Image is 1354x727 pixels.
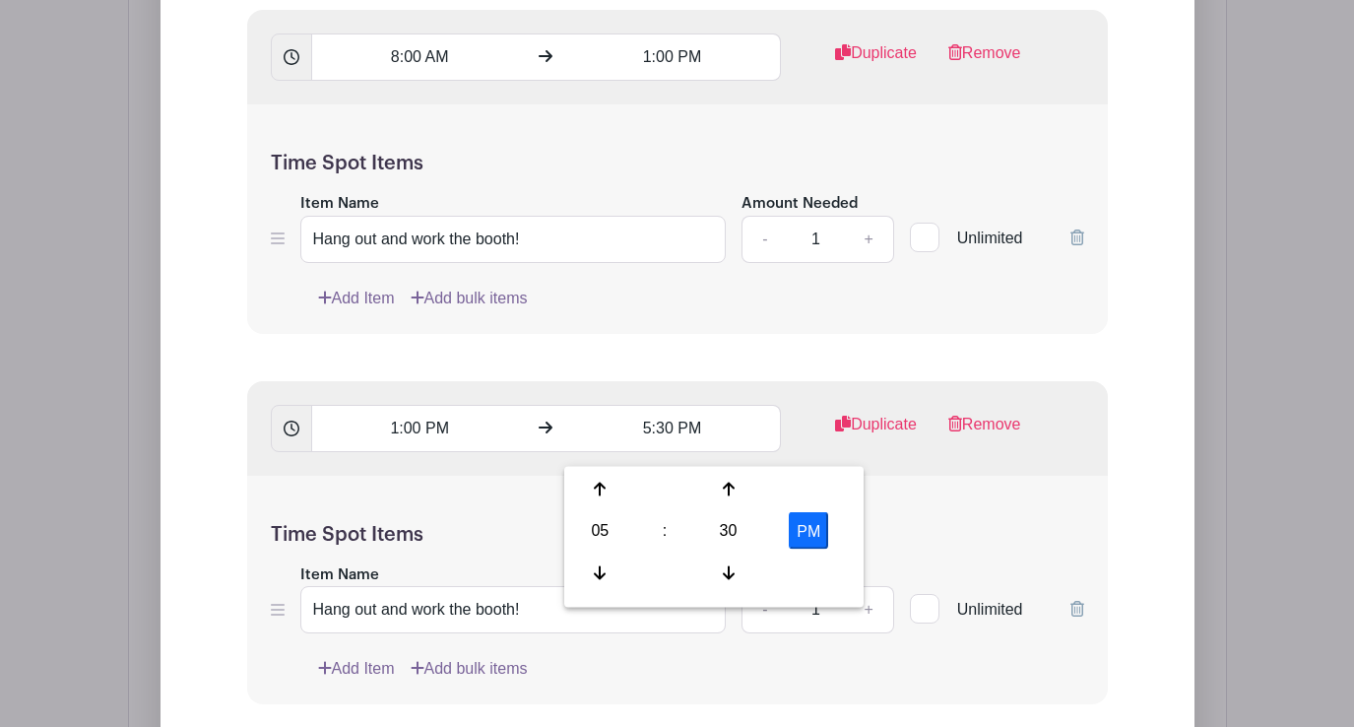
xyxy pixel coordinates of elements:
a: - [741,586,787,633]
div: Pick Hour [568,512,632,550]
div: Increment Hour [568,471,632,508]
div: Increment Minute [696,471,760,508]
input: e.g. Snacks or Check-in Attendees [300,586,727,633]
a: + [844,586,893,633]
a: - [741,216,787,263]
a: Add Item [318,657,395,681]
div: Pick Minute [696,512,760,550]
span: Unlimited [957,230,1023,246]
a: Add bulk items [411,657,528,681]
span: Unlimited [957,601,1023,618]
a: Duplicate [835,41,917,81]
div: : [639,512,691,550]
input: Set Start Time [311,33,528,81]
a: Remove [948,413,1021,452]
div: Decrement Minute [696,554,760,591]
label: Item Name [300,193,379,216]
a: Add Item [318,287,395,310]
a: Add bulk items [411,287,528,310]
input: Set End Time [564,405,781,452]
h5: Time Spot Items [271,152,1084,175]
h5: Time Spot Items [271,523,1084,547]
button: PM [789,512,828,550]
a: Remove [948,41,1021,81]
input: Set End Time [564,33,781,81]
input: e.g. Snacks or Check-in Attendees [300,216,727,263]
label: Item Name [300,564,379,587]
a: + [844,216,893,263]
label: Amount Needed [741,193,858,216]
div: Decrement Hour [568,554,632,591]
a: Duplicate [835,413,917,452]
input: Set Start Time [311,405,528,452]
